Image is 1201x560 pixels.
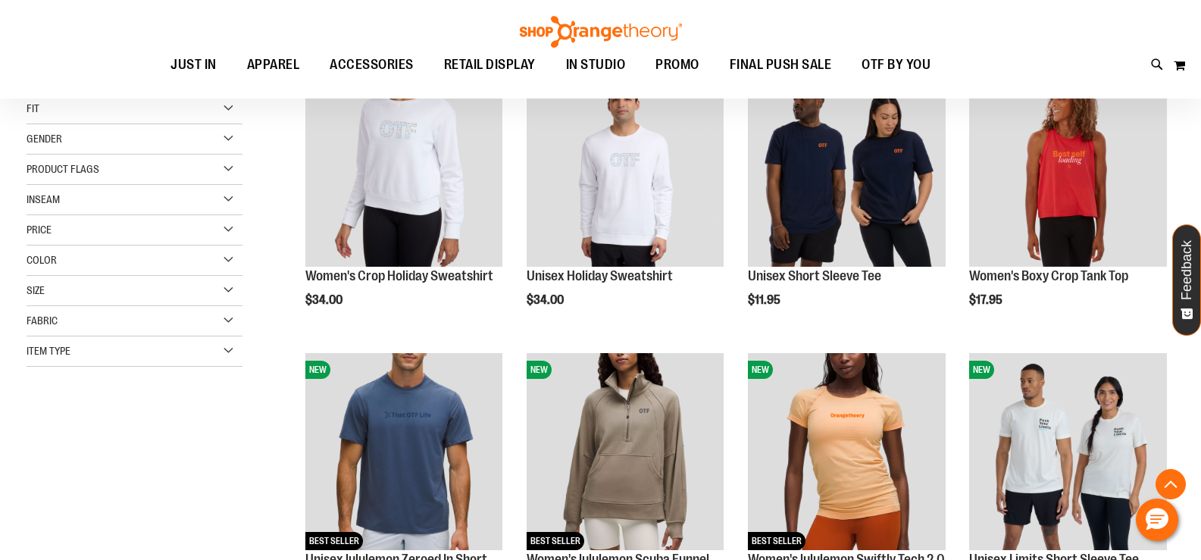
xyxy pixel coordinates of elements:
[305,353,503,551] img: Unisex lululemon Zeroed In Short Sleeve Tee
[1136,499,1178,541] button: Hello, have a question? Let’s chat.
[527,353,724,551] img: Women's lululemon Scuba Funnel Neck Half Zip Oversized Jacket
[305,268,493,283] a: Women's Crop Holiday Sweatshirt
[527,69,724,269] a: Unisex Holiday SweatshirtPREORDER
[566,48,626,82] span: IN STUDIO
[969,69,1167,269] a: Image of Womens Boxy Crop TankNEW
[305,361,330,379] span: NEW
[247,48,300,82] span: APPAREL
[305,69,503,269] a: Women's Crop Holiday SweatshirtPREORDER
[232,48,315,82] a: APPAREL
[27,314,58,327] span: Fabric
[527,268,673,283] a: Unisex Holiday Sweatshirt
[748,69,946,267] img: Image of Unisex Short Sleeve Tee
[846,48,946,83] a: OTF BY YOU
[527,532,584,550] span: BEST SELLER
[27,133,62,145] span: Gender
[748,353,946,551] img: Women's lululemon Swiftly Tech 2.0 Race Short Sleeve Tee
[715,48,847,83] a: FINAL PUSH SALE
[27,163,99,175] span: Product Flags
[314,48,429,83] a: ACCESSORIES
[305,532,363,550] span: BEST SELLER
[527,69,724,267] img: Unisex Holiday Sweatshirt
[748,268,881,283] a: Unisex Short Sleeve Tee
[655,48,699,82] span: PROMO
[27,345,70,357] span: Item Type
[748,293,783,307] span: $11.95
[27,102,39,114] span: Fit
[969,293,1005,307] span: $17.95
[305,69,503,267] img: Women's Crop Holiday Sweatshirt
[969,268,1128,283] a: Women's Boxy Crop Tank Top
[862,48,930,82] span: OTF BY YOU
[748,69,946,269] a: Image of Unisex Short Sleeve TeePRESALE
[27,224,52,236] span: Price
[740,61,953,345] div: product
[748,361,773,379] span: NEW
[527,361,552,379] span: NEW
[969,69,1167,267] img: Image of Womens Boxy Crop Tank
[527,293,566,307] span: $34.00
[444,48,536,82] span: RETAIL DISPLAY
[748,532,805,550] span: BEST SELLER
[155,48,232,83] a: JUST IN
[330,48,414,82] span: ACCESSORIES
[27,254,57,266] span: Color
[1180,240,1194,300] span: Feedback
[640,48,715,83] a: PROMO
[27,193,60,205] span: Inseam
[527,353,724,553] a: Women's lululemon Scuba Funnel Neck Half Zip Oversized JacketNEWBEST SELLER
[305,353,503,553] a: Unisex lululemon Zeroed In Short Sleeve TeeNEWBEST SELLER
[969,353,1167,553] a: Image of Unisex BB Limits TeeNEW
[730,48,832,82] span: FINAL PUSH SALE
[1172,224,1201,336] button: Feedback - Show survey
[962,61,1174,345] div: product
[748,353,946,553] a: Women's lululemon Swiftly Tech 2.0 Race Short Sleeve TeeNEWBEST SELLER
[1156,469,1186,499] button: Back To Top
[305,293,345,307] span: $34.00
[969,361,994,379] span: NEW
[551,48,641,83] a: IN STUDIO
[519,61,732,345] div: product
[518,16,684,48] img: Shop Orangetheory
[969,353,1167,551] img: Image of Unisex BB Limits Tee
[170,48,217,82] span: JUST IN
[429,48,551,83] a: RETAIL DISPLAY
[298,61,511,345] div: product
[27,284,45,296] span: Size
